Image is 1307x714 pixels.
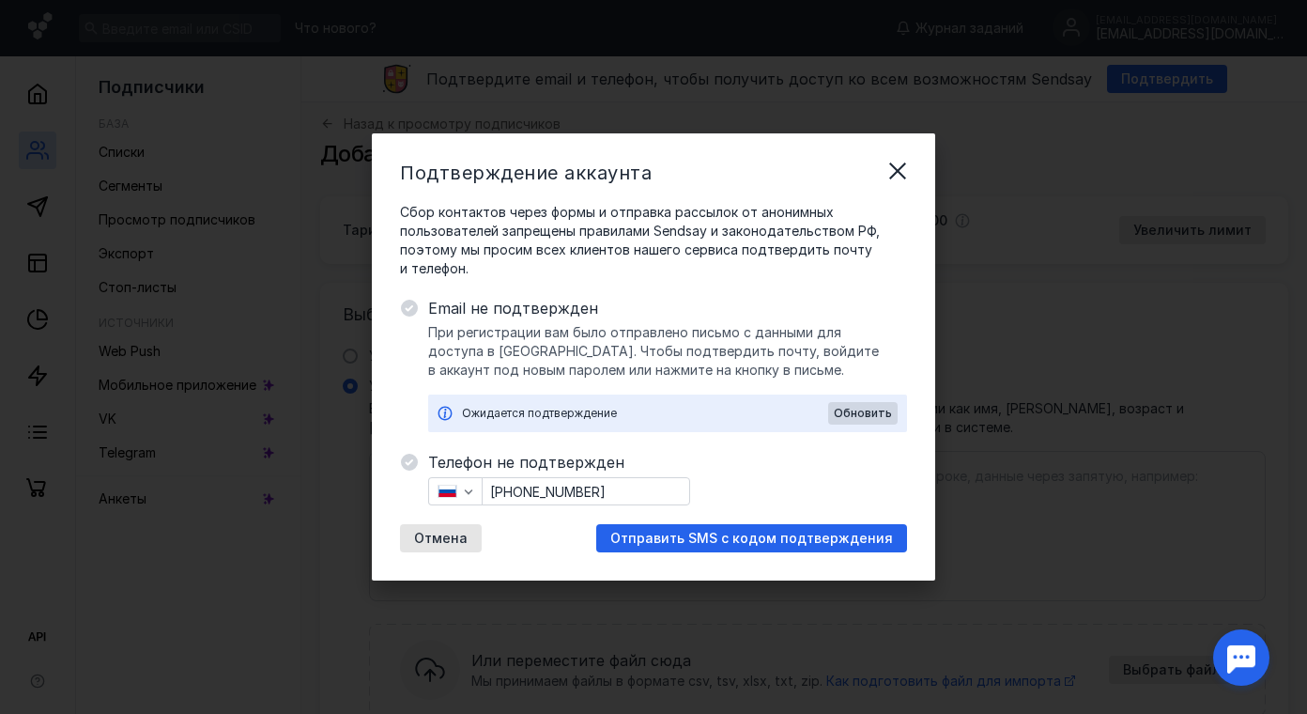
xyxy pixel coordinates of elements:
[462,404,828,423] div: Ожидается подтверждение
[400,162,652,184] span: Подтверждение аккаунта
[834,407,892,420] span: Обновить
[828,402,898,425] button: Обновить
[400,524,482,552] button: Отмена
[428,323,907,380] span: При регистрации вам было отправлено письмо с данными для доступа в [GEOGRAPHIC_DATA]. Чтобы подтв...
[596,524,907,552] button: Отправить SMS с кодом подтверждения
[610,531,893,547] span: Отправить SMS с кодом подтверждения
[400,203,907,278] span: Сбор контактов через формы и отправка рассылок от анонимных пользователей запрещены правилами Sen...
[414,531,468,547] span: Отмена
[428,451,907,473] span: Телефон не подтвержден
[428,297,907,319] span: Email не подтвержден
